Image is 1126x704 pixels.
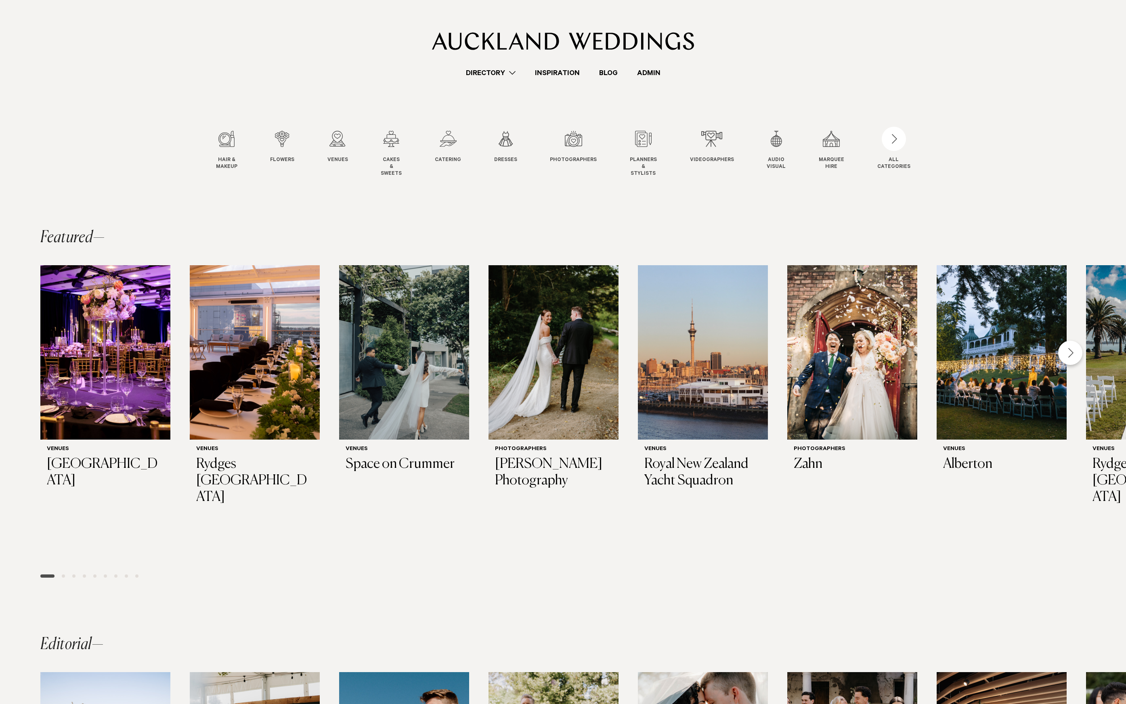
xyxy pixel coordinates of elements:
[489,265,619,440] img: Auckland Weddings Photographers | Ethan Lowry Photography
[435,131,477,177] swiper-slide: 5 / 12
[767,131,786,171] a: Audio Visual
[456,67,525,78] a: Directory
[819,131,860,177] swiper-slide: 11 / 12
[525,67,589,78] a: Inspiration
[943,456,1060,473] h3: Alberton
[787,265,917,562] swiper-slide: 6 / 29
[435,131,461,164] a: Catering
[47,446,164,453] h6: Venues
[196,456,313,505] h3: Rydges [GEOGRAPHIC_DATA]
[270,157,294,164] span: Flowers
[630,131,673,177] swiper-slide: 8 / 12
[40,637,103,653] h2: Editorial
[638,265,768,440] img: Auckland Weddings Venues | Royal New Zealand Yacht Squadron
[943,446,1060,453] h6: Venues
[550,157,597,164] span: Photographers
[877,157,910,171] div: ALL CATEGORIES
[630,131,657,177] a: Planners & Stylists
[40,265,170,440] img: Auckland Weddings Venues | Pullman Auckland Hotel
[339,265,469,562] swiper-slide: 3 / 29
[381,157,402,177] span: Cakes & Sweets
[40,265,170,495] a: Auckland Weddings Venues | Pullman Auckland Hotel Venues [GEOGRAPHIC_DATA]
[339,265,469,479] a: Just married in Ponsonby Venues Space on Crummer
[494,131,517,164] a: Dresses
[190,265,320,562] swiper-slide: 2 / 29
[432,32,694,50] img: Auckland Weddings Logo
[767,157,786,171] span: Audio Visual
[937,265,1067,440] img: Fairy lights wedding reception
[489,265,619,495] a: Auckland Weddings Photographers | Ethan Lowry Photography Photographers [PERSON_NAME] Photography
[495,446,612,453] h6: Photographers
[630,157,657,177] span: Planners & Stylists
[339,265,469,440] img: Just married in Ponsonby
[190,265,320,440] img: Auckland Weddings Venues | Rydges Auckland
[690,131,734,164] a: Videographers
[794,446,911,453] h6: Photographers
[819,131,844,171] a: Marquee Hire
[787,265,917,479] a: Auckland Weddings Photographers | Zahn Photographers Zahn
[819,157,844,171] span: Marquee Hire
[787,265,917,440] img: Auckland Weddings Photographers | Zahn
[216,131,237,171] a: Hair & Makeup
[216,157,237,171] span: Hair & Makeup
[937,265,1067,479] a: Fairy lights wedding reception Venues Alberton
[40,230,105,246] h2: Featured
[794,456,911,473] h3: Zahn
[327,157,348,164] span: Venues
[877,131,910,169] button: ALLCATEGORIES
[270,131,310,177] swiper-slide: 2 / 12
[190,265,320,512] a: Auckland Weddings Venues | Rydges Auckland Venues Rydges [GEOGRAPHIC_DATA]
[937,265,1067,562] swiper-slide: 7 / 29
[489,265,619,562] swiper-slide: 4 / 29
[327,131,364,177] swiper-slide: 3 / 12
[550,131,597,164] a: Photographers
[435,157,461,164] span: Catering
[327,131,348,164] a: Venues
[381,131,418,177] swiper-slide: 4 / 12
[270,131,294,164] a: Flowers
[627,67,670,78] a: Admin
[495,456,612,489] h3: [PERSON_NAME] Photography
[638,265,768,562] swiper-slide: 5 / 29
[494,131,533,177] swiper-slide: 6 / 12
[40,265,170,562] swiper-slide: 1 / 29
[767,131,802,177] swiper-slide: 10 / 12
[381,131,402,177] a: Cakes & Sweets
[346,456,463,473] h3: Space on Crummer
[690,157,734,164] span: Videographers
[494,157,517,164] span: Dresses
[47,456,164,489] h3: [GEOGRAPHIC_DATA]
[690,131,750,177] swiper-slide: 9 / 12
[550,131,613,177] swiper-slide: 7 / 12
[644,446,761,453] h6: Venues
[638,265,768,495] a: Auckland Weddings Venues | Royal New Zealand Yacht Squadron Venues Royal New Zealand Yacht Squadron
[216,131,254,177] swiper-slide: 1 / 12
[196,446,313,453] h6: Venues
[346,446,463,453] h6: Venues
[589,67,627,78] a: Blog
[644,456,761,489] h3: Royal New Zealand Yacht Squadron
